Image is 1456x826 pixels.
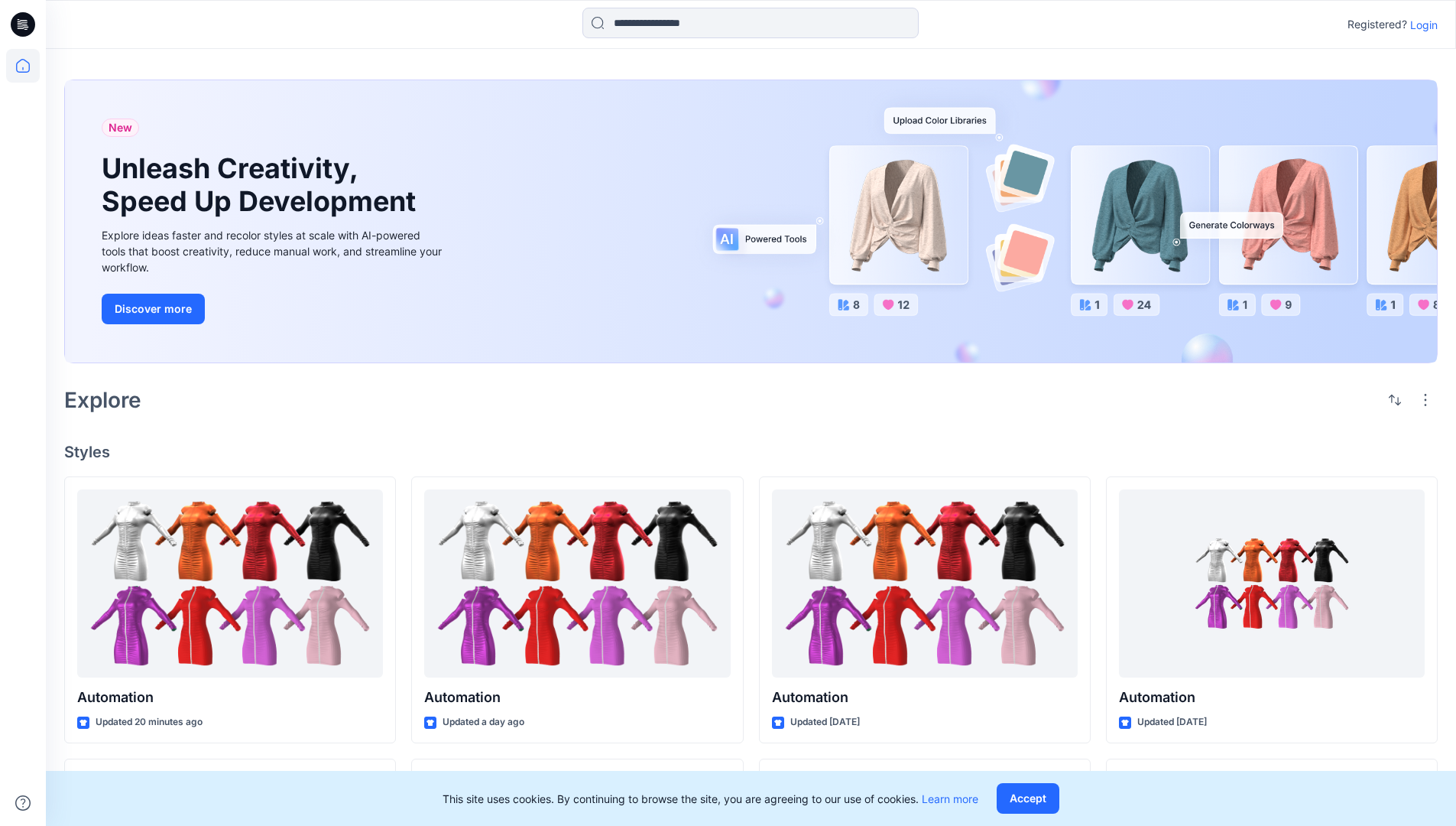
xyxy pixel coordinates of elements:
[424,687,730,708] p: Automation
[1347,15,1407,34] p: Registered?
[64,443,1438,461] h4: Styles
[772,687,1078,708] p: Automation
[772,489,1078,678] a: Automation
[102,152,423,218] h1: Unleash Creativity, Speed Up Development
[424,489,730,678] a: Automation
[922,792,978,805] a: Learn more
[77,687,383,708] p: Automation
[77,489,383,678] a: Automation
[1119,489,1425,678] a: Automation
[102,294,205,324] button: Discover more
[443,791,978,807] p: This site uses cookies. By continuing to browse the site, you are agreeing to our use of cookies.
[102,294,446,324] a: Discover more
[997,783,1059,814] button: Accept
[1119,687,1425,708] p: Automation
[96,714,203,730] p: Updated 20 minutes ago
[64,388,141,412] h2: Explore
[109,119,132,137] span: New
[790,714,860,730] p: Updated [DATE]
[1137,714,1207,730] p: Updated [DATE]
[102,227,446,275] div: Explore ideas faster and recolor styles at scale with AI-powered tools that boost creativity, red...
[443,714,524,730] p: Updated a day ago
[1410,17,1438,33] p: Login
